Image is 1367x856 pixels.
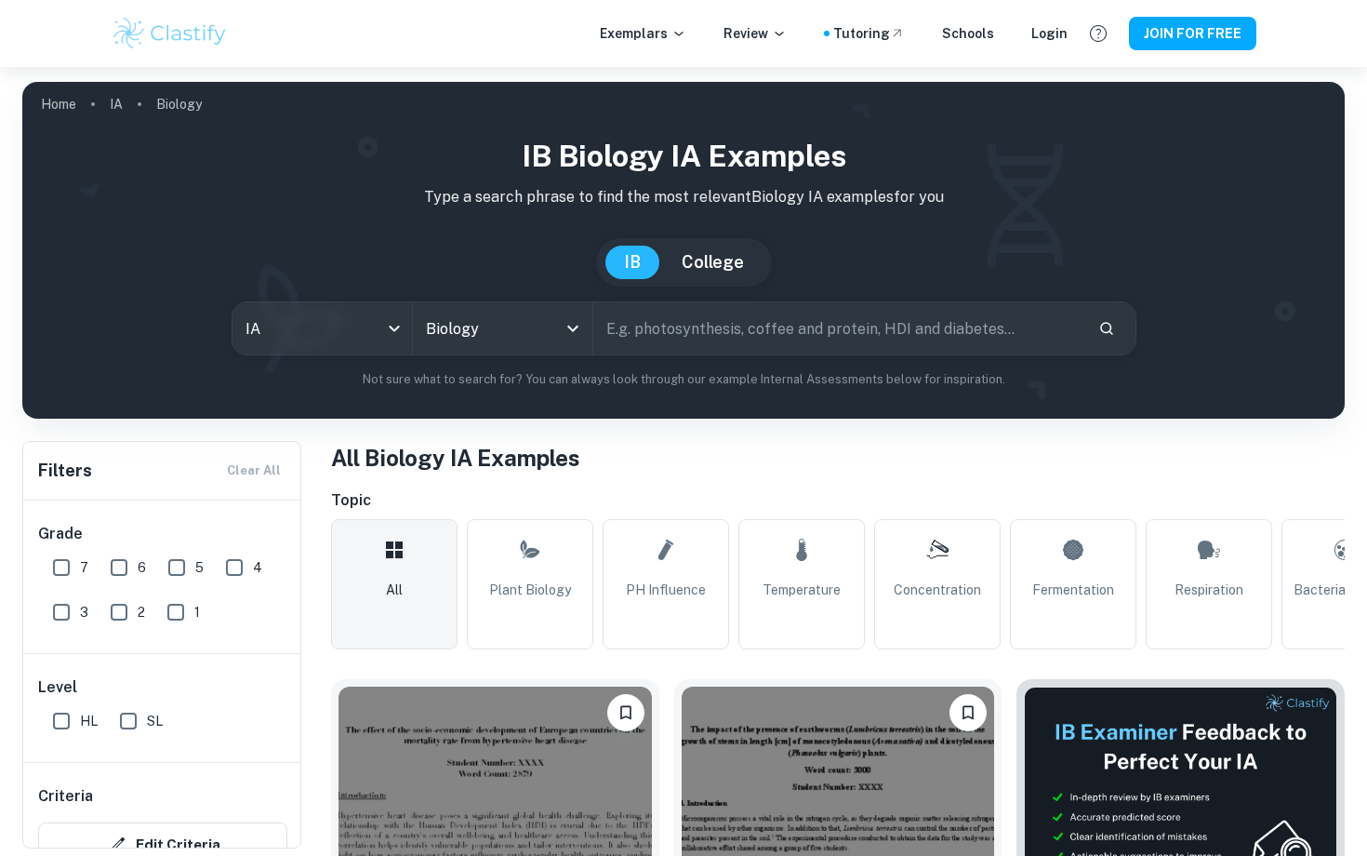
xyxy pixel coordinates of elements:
button: IB [605,246,659,279]
h1: IB Biology IA examples [37,134,1330,179]
h6: Level [38,676,287,699]
p: Review [723,23,787,44]
span: Respiration [1175,580,1243,600]
h6: Topic [331,489,1345,512]
button: Please log in to bookmark exemplars [949,694,987,731]
span: HL [80,711,98,731]
p: Type a search phrase to find the most relevant Biology IA examples for you [37,186,1330,208]
button: Open [560,315,586,341]
p: Not sure what to search for? You can always look through our example Internal Assessments below f... [37,370,1330,389]
span: 5 [195,557,204,578]
h6: Filters [38,458,92,484]
img: Clastify logo [111,15,229,52]
a: IA [110,91,123,117]
button: Search [1091,313,1122,344]
span: 1 [194,602,200,622]
span: SL [147,711,163,731]
span: 4 [253,557,262,578]
input: E.g. photosynthesis, coffee and protein, HDI and diabetes... [593,302,1083,354]
span: Concentration [894,580,981,600]
button: Help and Feedback [1082,18,1114,49]
span: 7 [80,557,88,578]
span: Fermentation [1032,580,1114,600]
button: College [663,246,763,279]
h1: All Biology IA Examples [331,441,1345,475]
span: Temperature [763,580,841,600]
img: profile cover [22,82,1345,419]
a: Home [41,91,76,117]
a: Schools [942,23,994,44]
span: 2 [138,602,145,622]
span: Plant Biology [489,580,571,600]
button: JOIN FOR FREE [1129,17,1256,50]
span: pH Influence [626,580,706,600]
span: All [386,580,403,600]
h6: Criteria [38,785,93,808]
div: IA [232,302,412,354]
span: 3 [80,602,88,622]
button: Please log in to bookmark exemplars [607,694,644,731]
a: Tutoring [833,23,905,44]
h6: Grade [38,523,287,545]
p: Exemplars [600,23,686,44]
p: Biology [156,94,202,114]
span: 6 [138,557,146,578]
a: Login [1031,23,1068,44]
